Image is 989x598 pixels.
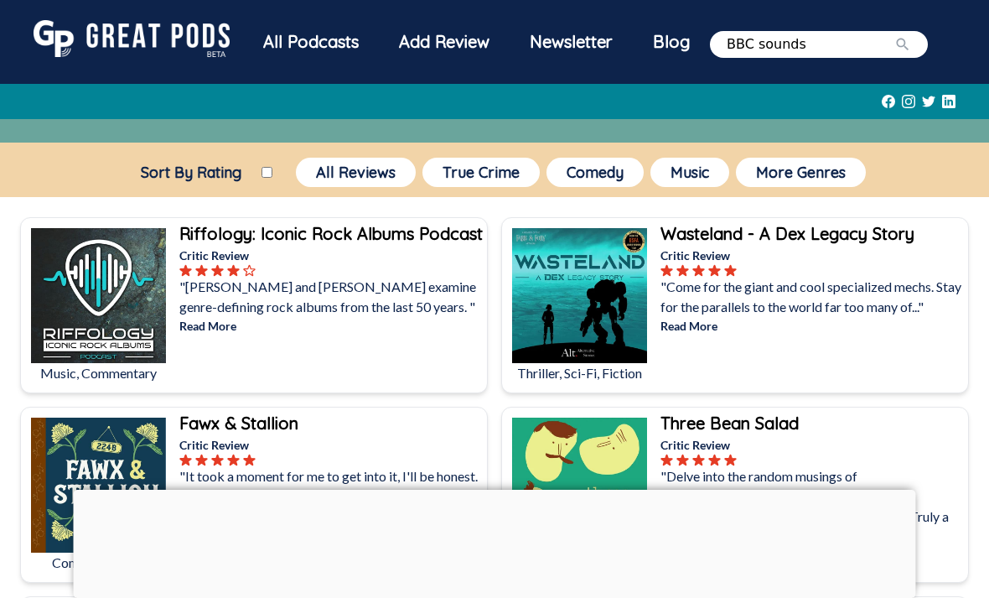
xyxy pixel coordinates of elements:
[510,20,633,68] a: Newsletter
[243,20,379,64] div: All Podcasts
[31,228,166,363] img: Riffology: Iconic Rock Albums Podcast
[512,418,647,553] img: Three Bean Salad
[660,436,965,454] p: Critic Review
[650,158,729,187] button: Music
[660,223,914,244] b: Wasteland - A Dex Legacy Story
[20,407,488,583] a: Fawx & StallionComedy Fiction, FictionFawx & StallionCritic Review"It took a moment for me to get...
[660,317,965,335] p: Read More
[74,490,916,594] iframe: Advertisement
[422,158,540,187] button: True Crime
[20,217,488,393] a: Riffology: Iconic Rock Albums PodcastMusic, CommentaryRiffology: Iconic Rock Albums PodcastCritic...
[179,223,483,244] b: Riffology: Iconic Rock Albums Podcast
[660,247,965,264] p: Critic Review
[727,34,894,55] input: Search by Title
[179,466,484,527] p: "It took a moment for me to get into it, I'll be honest. But once I was in, I was in! [GEOGRAPHIC...
[179,277,484,317] p: "[PERSON_NAME] and [PERSON_NAME] examine genre-defining rock albums from the last 50 years. "
[31,363,166,383] p: Music, Commentary
[512,363,647,383] p: Thriller, Sci-Fi, Fiction
[243,20,379,68] a: All Podcasts
[543,154,647,190] a: Comedy
[379,20,510,64] a: Add Review
[179,247,484,264] p: Critic Review
[660,466,965,547] p: "Delve into the random musings of [PERSON_NAME], [PERSON_NAME], and [PERSON_NAME] in this hilario...
[31,418,166,553] img: Fawx & Stallion
[293,154,419,190] a: All Reviews
[34,20,230,57] img: GreatPods
[179,317,484,335] p: Read More
[179,436,484,454] p: Critic Review
[660,277,965,317] p: "Come for the giant and cool specialized mechs. Stay for the parallels to the world far too many ...
[736,158,866,187] button: More Genres
[179,413,298,434] b: Fawx & Stallion
[121,163,261,182] label: Sort By Rating
[647,154,733,190] a: Music
[546,158,644,187] button: Comedy
[31,553,166,593] p: Comedy Fiction, Fiction
[633,20,710,64] a: Blog
[660,413,799,434] b: Three Bean Salad
[501,407,969,583] a: Three Bean SaladComedyThree Bean SaladCritic Review"Delve into the random musings of [PERSON_NAME...
[419,154,543,190] a: True Crime
[296,158,416,187] button: All Reviews
[512,228,647,363] img: Wasteland - A Dex Legacy Story
[510,20,633,64] div: Newsletter
[501,217,969,393] a: Wasteland - A Dex Legacy StoryThriller, Sci-Fi, FictionWasteland - A Dex Legacy StoryCritic Revie...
